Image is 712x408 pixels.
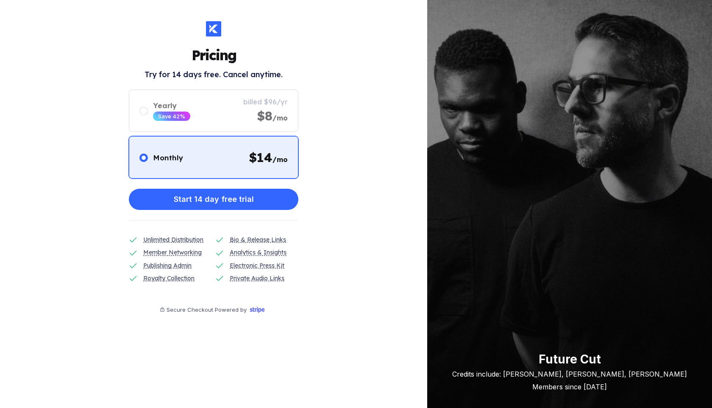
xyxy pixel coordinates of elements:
[273,114,288,122] span: /mo
[249,149,288,165] div: $ 14
[192,47,236,64] h1: Pricing
[243,98,288,106] div: billed $96/yr
[452,383,687,391] div: Members since [DATE]
[143,248,202,257] div: Member Networking
[452,370,687,378] div: Credits include: [PERSON_NAME], [PERSON_NAME], [PERSON_NAME]
[143,235,203,244] div: Unlimited Distribution
[153,153,183,162] div: Monthly
[167,306,247,313] div: Secure Checkout Powered by
[129,189,298,210] button: Start 14 day free trial
[230,248,286,257] div: Analytics & Insights
[230,235,286,244] div: Bio & Release Links
[174,191,254,208] div: Start 14 day free trial
[158,113,185,120] div: Save 42%
[273,155,288,164] span: /mo
[230,274,284,283] div: Private Audio Links
[145,70,283,79] h2: Try for 14 days free. Cancel anytime.
[257,108,288,124] div: $8
[230,261,284,270] div: Electronic Press Kit
[452,352,687,366] div: Future Cut
[143,274,195,283] div: Royalty Collection
[153,101,190,110] div: Yearly
[143,261,192,270] div: Publishing Admin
